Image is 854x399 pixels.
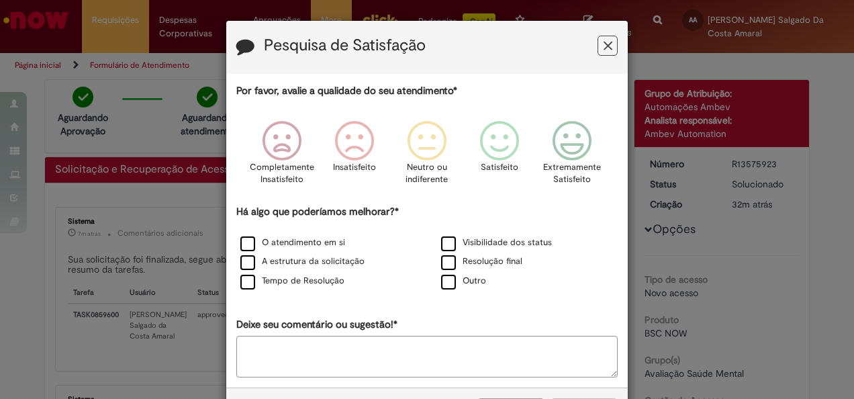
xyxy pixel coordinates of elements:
p: Insatisfeito [333,161,376,174]
label: Pesquisa de Satisfação [264,37,426,54]
div: Neutro ou indiferente [393,111,461,203]
label: Por favor, avalie a qualidade do seu atendimento* [236,84,457,98]
p: Satisfeito [481,161,518,174]
p: Extremamente Satisfeito [543,161,601,186]
div: Satisfeito [465,111,534,203]
div: Extremamente Satisfeito [538,111,606,203]
label: A estrutura da solicitação [240,255,365,268]
p: Completamente Insatisfeito [250,161,314,186]
p: Neutro ou indiferente [403,161,451,186]
label: Deixe seu comentário ou sugestão!* [236,318,397,332]
label: Visibilidade dos status [441,236,552,249]
label: Resolução final [441,255,522,268]
label: Tempo de Resolução [240,275,344,287]
div: Insatisfeito [320,111,389,203]
div: Há algo que poderíamos melhorar?* [236,205,618,292]
label: Outro [441,275,486,287]
label: O atendimento em si [240,236,345,249]
div: Completamente Insatisfeito [247,111,316,203]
